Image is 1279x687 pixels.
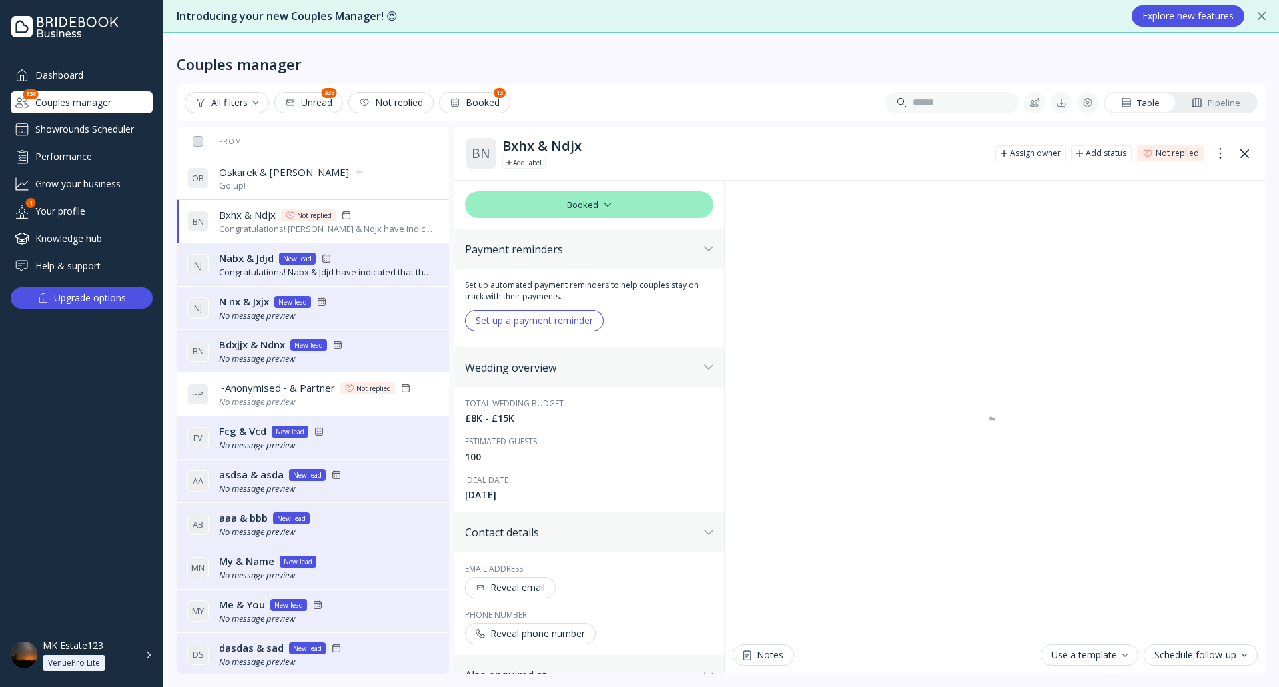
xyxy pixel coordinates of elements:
div: New lead [277,513,306,524]
div: Schedule follow-up [1154,650,1247,660]
div: New lead [274,600,303,610]
i: No message preview [219,482,295,494]
div: ~ P [187,384,209,405]
div: Use a template [1051,650,1128,660]
span: dasdas & sad [219,641,284,655]
a: Dashboard [11,64,153,86]
div: From [187,137,242,146]
a: Showrounds Scheduler [11,119,153,140]
img: dpr=1,fit=cover,g=face,w=48,h=48 [11,642,37,668]
span: Fcg & Vcd [219,424,266,438]
div: New lead [276,426,304,437]
i: No message preview [219,612,295,624]
span: N nx & Jxjx [219,295,269,309]
button: Not replied [348,92,434,113]
div: Not replied [359,97,423,108]
button: Explore new features [1132,5,1244,27]
div: New lead [278,297,307,307]
i: No message preview [219,439,295,451]
div: Table [1121,97,1160,109]
a: Grow your business [11,173,153,195]
a: Your profile1 [11,200,153,222]
div: New lead [283,253,312,264]
button: Reveal email [465,577,556,598]
div: Not replied [1156,148,1199,159]
div: Congratulations! [PERSON_NAME] & Ndjx have indicated that they have chosen you for their wedding ... [219,223,433,235]
div: Phone number [465,609,713,620]
div: B N [187,341,209,362]
button: Set up a payment reminder [465,310,604,331]
div: B N [465,137,497,169]
span: Me & You [219,598,265,612]
div: Your profile [11,200,153,222]
div: New lead [293,470,322,480]
div: Introducing your new Couples Manager! 😍 [177,9,1118,24]
i: No message preview [219,526,295,538]
i: No message preview [219,656,295,668]
div: A A [187,470,209,492]
div: Couples manager [11,91,153,113]
div: All filters [195,97,258,108]
i: No message preview [219,352,295,364]
span: aaa & bbb [219,511,268,525]
div: 336 [23,89,39,99]
a: Help & support [11,255,153,277]
div: Set up automated payment reminders to help couples stay on track with their payments. [465,279,713,302]
div: New lead [284,556,312,567]
div: Payment reminders [465,243,699,256]
span: asdsa & asda [219,468,284,482]
a: Performance [11,145,153,167]
div: New lead [294,340,323,350]
button: Reveal phone number [465,623,596,644]
button: All filters [185,92,269,113]
div: Upgrade options [54,289,126,307]
div: D S [187,644,209,665]
div: Set up a payment reminder [476,315,593,326]
div: N J [187,254,209,275]
div: Unread [285,97,332,108]
div: O B [187,167,209,189]
button: Notes [733,644,794,666]
span: Nabx & Jdjd [219,251,274,265]
div: Add label [513,157,542,168]
div: Reveal phone number [476,628,585,639]
div: VenuePro Lite [48,658,100,668]
div: Assign owner [1010,148,1061,159]
div: Estimated guests [465,436,713,447]
span: Oskarek & [PERSON_NAME] [219,165,349,179]
div: New lead [293,643,322,654]
a: Couples manager336 [11,91,153,113]
span: Bxhx & Ndjx [219,208,276,222]
div: 13 [494,88,506,98]
button: Upgrade options [11,287,153,309]
div: Reveal email [476,582,545,593]
div: Also enquired at [465,668,699,682]
div: Knowledge hub [11,227,153,249]
div: M N [187,557,209,578]
button: Schedule follow-up [1144,644,1258,666]
div: F V [187,427,209,448]
div: Contact details [465,526,699,539]
button: Use a template [1041,644,1138,666]
div: Congratulations! Nabx & Jdjd have indicated that they have chosen you for their wedding day. [219,266,433,279]
div: M Y [187,600,209,622]
div: Total wedding budget [465,398,713,409]
div: Booked [465,191,713,218]
div: Ideal date [465,474,713,486]
div: Explore new features [1142,11,1234,21]
button: Booked [439,92,510,113]
div: Email address [465,563,713,574]
span: My & Name [219,554,274,568]
div: Go up! [219,179,365,192]
div: Bxhx & Ndjx [502,138,985,154]
i: No message preview [219,309,295,321]
i: No message preview [219,396,295,408]
div: Booked [450,97,500,108]
div: Not replied [297,210,332,221]
div: B N [187,211,209,232]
